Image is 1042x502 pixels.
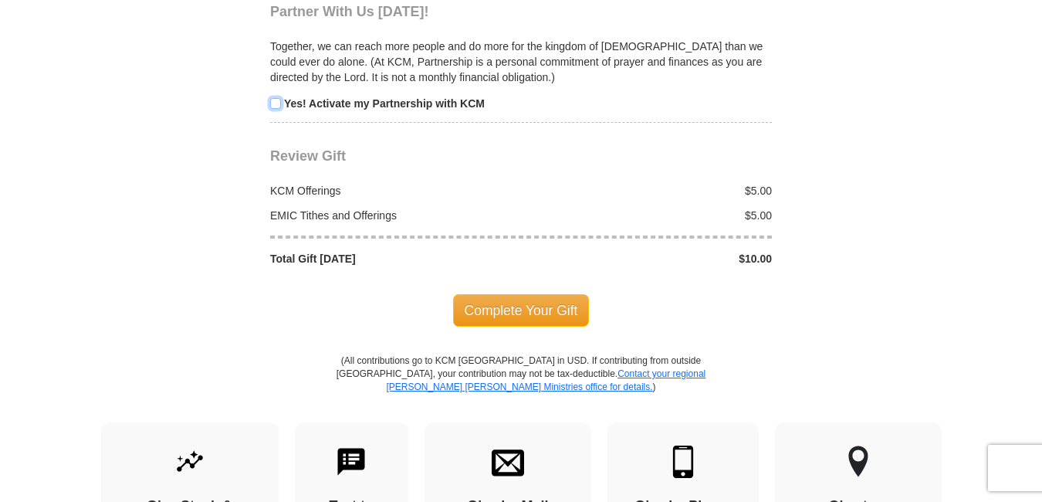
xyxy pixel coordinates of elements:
[667,446,699,478] img: mobile.svg
[336,354,706,422] p: (All contributions go to KCM [GEOGRAPHIC_DATA] in USD. If contributing from outside [GEOGRAPHIC_D...
[453,294,590,327] span: Complete Your Gift
[847,446,869,478] img: other-region
[270,148,346,164] span: Review Gift
[521,208,780,223] div: $5.00
[521,183,780,198] div: $5.00
[335,446,367,478] img: text-to-give.svg
[492,446,524,478] img: envelope.svg
[262,251,522,266] div: Total Gift [DATE]
[262,183,522,198] div: KCM Offerings
[284,97,485,110] strong: Yes! Activate my Partnership with KCM
[270,39,772,85] p: Together, we can reach more people and do more for the kingdom of [DEMOGRAPHIC_DATA] than we coul...
[262,208,522,223] div: EMIC Tithes and Offerings
[174,446,206,478] img: give-by-stock.svg
[270,4,429,19] span: Partner With Us [DATE]!
[521,251,780,266] div: $10.00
